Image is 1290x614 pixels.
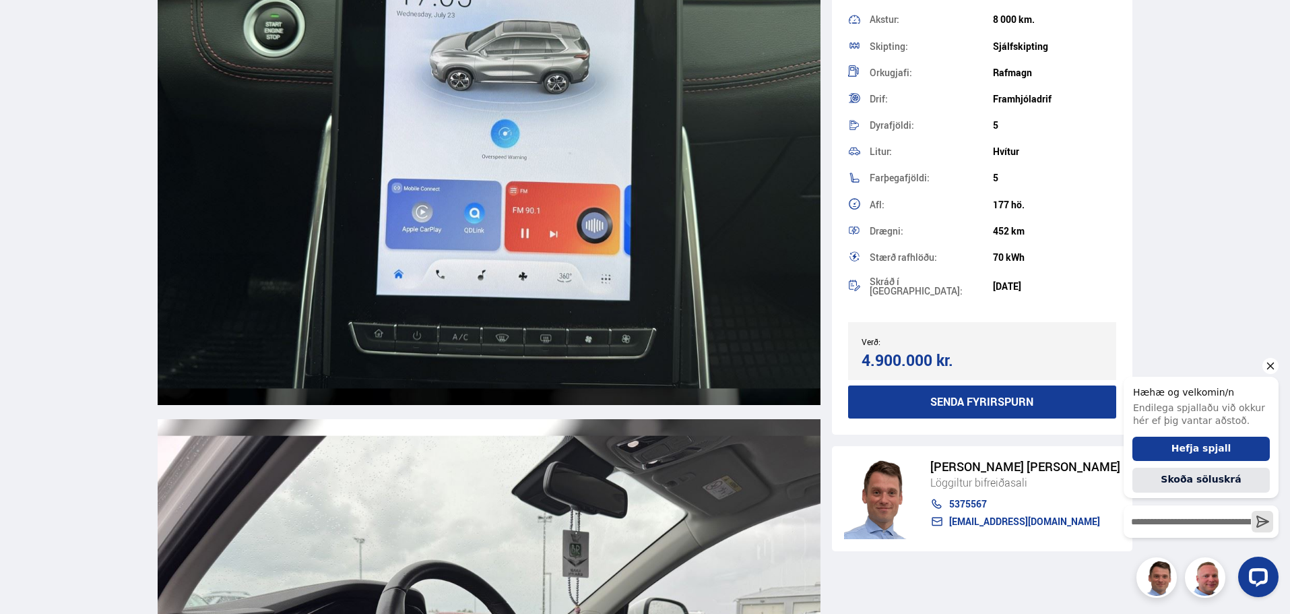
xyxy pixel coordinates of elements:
[993,67,1116,78] div: Rafmagn
[870,42,993,51] div: Skipting:
[870,200,993,210] div: Afl:
[993,14,1116,25] div: 8 000 km.
[930,516,1120,527] a: [EMAIL_ADDRESS][DOMAIN_NAME]
[870,68,993,78] div: Orkugjafi:
[844,458,917,539] img: FbJEzSuNWCJXmdc-.webp
[993,199,1116,210] div: 177 hö.
[993,173,1116,183] div: 5
[930,460,1120,474] div: [PERSON_NAME] [PERSON_NAME]
[870,147,993,156] div: Litur:
[1113,352,1284,608] iframe: LiveChat chat widget
[993,281,1116,292] div: [DATE]
[930,499,1120,510] a: 5375567
[870,277,993,296] div: Skráð í [GEOGRAPHIC_DATA]:
[993,94,1116,104] div: Framhjóladrif
[870,15,993,24] div: Akstur:
[993,41,1116,52] div: Sjálfskipting
[870,253,993,262] div: Stærð rafhlöðu:
[993,120,1116,131] div: 5
[870,173,993,183] div: Farþegafjöldi:
[848,386,1117,419] button: Senda fyrirspurn
[870,121,993,130] div: Dyrafjöldi:
[870,94,993,104] div: Drif:
[993,252,1116,263] div: 70 kWh
[862,351,978,369] div: 4.900.000 kr.
[862,337,982,346] div: Verð:
[993,146,1116,157] div: Hvítur
[930,474,1120,491] div: Löggiltur bifreiðasali
[870,226,993,236] div: Drægni:
[993,226,1116,237] div: 452 km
